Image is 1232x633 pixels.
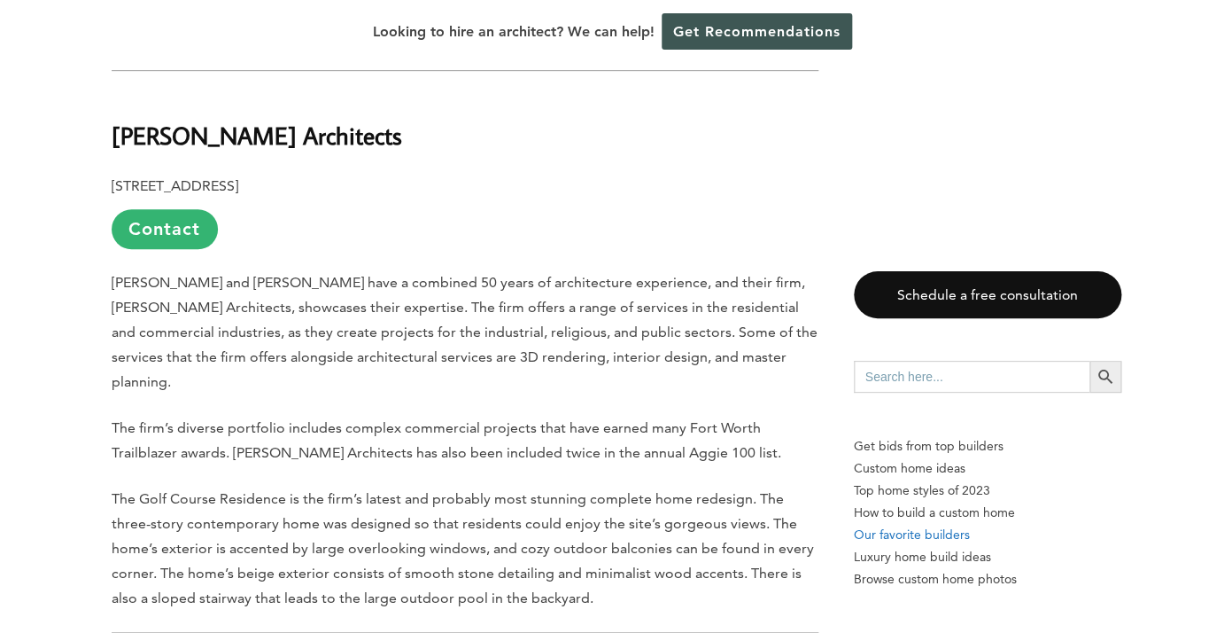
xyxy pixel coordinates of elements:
[112,209,218,249] a: Contact
[854,568,1121,590] a: Browse custom home photos
[112,274,817,390] span: [PERSON_NAME] and [PERSON_NAME] have a combined 50 years of architecture experience, and their fi...
[112,120,402,151] b: [PERSON_NAME] Architects
[1143,544,1211,612] iframe: Drift Widget Chat Controller
[854,457,1121,480] a: Custom home ideas
[112,490,814,606] span: The Golf Course Residence is the firm’s latest and probably most stunning complete home redesign....
[854,361,1089,393] input: Search here...
[662,13,852,50] a: Get Recommendations
[112,419,781,461] span: The firm’s diverse portfolio includes complex commercial projects that have earned many Fort Wort...
[854,524,1121,546] a: Our favorite builders
[1096,367,1115,387] svg: Search
[854,480,1121,502] a: Top home styles of 2023
[854,546,1121,568] a: Luxury home build ideas
[854,435,1121,457] p: Get bids from top builders
[112,177,238,194] b: [STREET_ADDRESS]
[854,502,1121,524] a: How to build a custom home
[854,271,1121,318] a: Schedule a free consultation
